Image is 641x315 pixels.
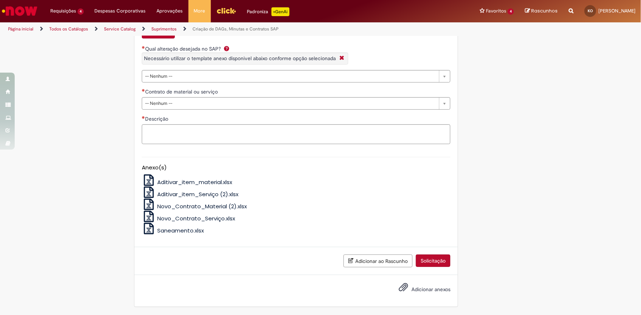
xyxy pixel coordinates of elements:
[157,227,204,234] span: Saneamento.xlsx
[157,190,238,198] span: Aditivar_item_Serviço (2).xlsx
[142,190,238,198] a: Aditivar_item_Serviço (2).xlsx
[145,45,222,52] span: Qual alteração desejada no SAP?
[1,4,39,18] img: ServiceNow
[142,178,232,186] a: Aditivar_item_material.xlsx
[157,7,183,15] span: Aprovações
[142,165,450,171] h5: Anexo(s)
[271,7,289,16] p: +GenAi
[95,7,146,15] span: Despesas Corporativas
[145,70,435,82] span: -- Nenhum --
[49,26,88,32] a: Todos os Catálogos
[142,124,450,144] textarea: Descrição
[157,215,235,222] span: Novo_Contrato_Serviço.xlsx
[157,178,232,186] span: Aditivar_item_material.xlsx
[416,254,450,267] button: Solicitação
[8,26,33,32] a: Página inicial
[142,227,204,234] a: Saneamento.xlsx
[78,8,84,15] span: 4
[145,88,219,95] span: Contrato de material ou serviço
[338,55,346,62] i: Fechar More information Por question_qual_alteracao_desejada_no_sap
[192,26,278,32] a: Criação de DAGs, Minutas e Contratos SAP
[222,45,231,51] span: Ajuda para Qual alteração desejada no SAP?
[144,55,336,62] span: Necessário utilizar o template anexo disponivel abaixo conforme opção selecionada
[142,46,145,49] span: Necessários
[104,26,136,32] a: Service Catalog
[525,8,558,15] a: Rascunhos
[598,8,635,14] span: [PERSON_NAME]
[216,5,236,16] img: click_logo_yellow_360x200.png
[142,202,247,210] a: Novo_Contrato_Material (2).xlsx
[145,116,170,122] span: Descrição
[142,116,145,119] span: Necessários
[157,202,247,210] span: Novo_Contrato_Material (2).xlsx
[6,22,422,36] ul: Trilhas de página
[508,8,514,15] span: 4
[531,7,558,14] span: Rascunhos
[247,7,289,16] div: Padroniza
[397,281,410,297] button: Adicionar anexos
[142,89,145,92] span: Necessários
[343,254,413,267] button: Adicionar ao Rascunho
[50,7,76,15] span: Requisições
[194,7,205,15] span: More
[411,286,450,293] span: Adicionar anexos
[145,98,435,109] span: -- Nenhum --
[142,215,235,222] a: Novo_Contrato_Serviço.xlsx
[588,8,593,13] span: KO
[486,7,506,15] span: Favoritos
[151,26,177,32] a: Suprimentos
